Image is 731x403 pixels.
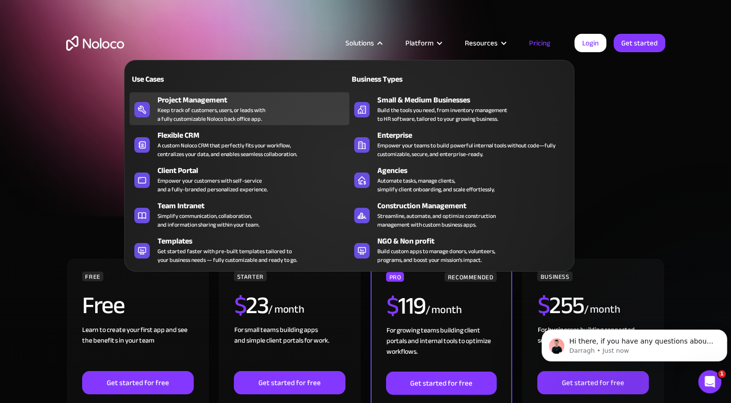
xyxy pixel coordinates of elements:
a: Pricing [517,37,562,49]
iframe: Intercom live chat [698,370,721,393]
a: AgenciesAutomate tasks, manage clients,simplify client onboarding, and scale effortlessly. [349,163,569,196]
div: / month [584,302,620,317]
a: Get started for free [234,371,345,394]
div: / month [425,302,461,318]
a: Get started for free [82,371,193,394]
span: 1 [718,370,726,378]
div: Empower your teams to build powerful internal tools without code—fully customizable, secure, and ... [377,141,564,158]
span: $ [386,283,398,329]
div: Solutions [345,37,374,49]
div: A custom Noloco CRM that perfectly fits your workflow, centralizes your data, and enables seamles... [158,141,297,158]
div: For small teams building apps and simple client portals for work. ‍ [234,325,345,371]
div: Keep track of customers, users, or leads with a fully customizable Noloco back office app. [158,106,265,123]
a: Flexible CRMA custom Noloco CRM that perfectly fits your workflow,centralizes your data, and enab... [129,128,349,160]
a: Business Types [349,68,569,90]
div: Resources [465,37,498,49]
a: Project ManagementKeep track of customers, users, or leads witha fully customizable Noloco back o... [129,92,349,125]
iframe: Intercom notifications message [538,309,731,377]
h2: 119 [386,294,425,318]
div: NGO & Non profit [377,235,573,247]
div: Streamline, automate, and optimize construction management with custom business apps. [377,212,496,229]
a: Small & Medium BusinessesBuild the tools you need, from inventory managementto HR software, tailo... [349,92,569,125]
div: Enterprise [377,130,573,141]
span: $ [234,283,246,328]
div: Build custom apps to manage donors, volunteers, programs, and boost your mission’s impact. [377,247,495,264]
div: Build the tools you need, from inventory management to HR software, tailored to your growing busi... [377,106,507,123]
div: For growing teams building client portals and internal tools to optimize workflows. [386,325,496,372]
div: Automate tasks, manage clients, simplify client onboarding, and scale effortlessly. [377,176,495,194]
div: Templates [158,235,354,247]
h2: 23 [234,293,268,317]
a: Get started for free [537,371,648,394]
a: Get started for free [386,372,496,395]
div: Platform [393,37,453,49]
div: Team Intranet [158,200,354,212]
div: Flexible CRM [158,130,354,141]
div: Project Management [158,94,354,106]
div: Simplify communication, collaboration, and information sharing within your team. [158,212,259,229]
span: $ [537,283,549,328]
a: TemplatesGet started faster with pre-built templates tailored toyour business needs — fully custo... [129,233,349,266]
div: Construction Management [377,200,573,212]
div: Agencies [377,165,573,176]
div: BUSINESS [537,272,572,281]
div: Use Cases [129,73,235,85]
div: Small & Medium Businesses [377,94,573,106]
div: Resources [453,37,517,49]
a: Get started [614,34,665,52]
a: Construction ManagementStreamline, automate, and optimize constructionmanagement with custom busi... [349,198,569,231]
a: EnterpriseEmpower your teams to build powerful internal tools without code—fully customizable, se... [349,128,569,160]
div: Get started faster with pre-built templates tailored to your business needs — fully customizable ... [158,247,297,264]
div: Client Portal [158,165,354,176]
a: Team IntranetSimplify communication, collaboration,and information sharing within your team. [129,198,349,231]
a: Login [574,34,606,52]
div: STARTER [234,272,266,281]
a: Client PortalEmpower your customers with self-serviceand a fully-branded personalized experience. [129,163,349,196]
div: RECOMMENDED [444,272,496,282]
a: home [66,36,124,51]
h1: A plan for organizations of all sizes [66,82,665,111]
h2: Free [82,293,124,317]
div: Solutions [333,37,393,49]
a: Use Cases [129,68,349,90]
div: / month [268,302,304,317]
div: Empower your customers with self-service and a fully-branded personalized experience. [158,176,268,194]
div: Business Types [349,73,455,85]
nav: Solutions [124,46,574,272]
div: Platform [405,37,433,49]
div: FREE [82,272,103,281]
h2: 255 [537,293,584,317]
div: PRO [386,272,404,282]
a: NGO & Non profitBuild custom apps to manage donors, volunteers,programs, and boost your mission’s... [349,233,569,266]
div: Learn to create your first app and see the benefits in your team ‍ [82,325,193,371]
